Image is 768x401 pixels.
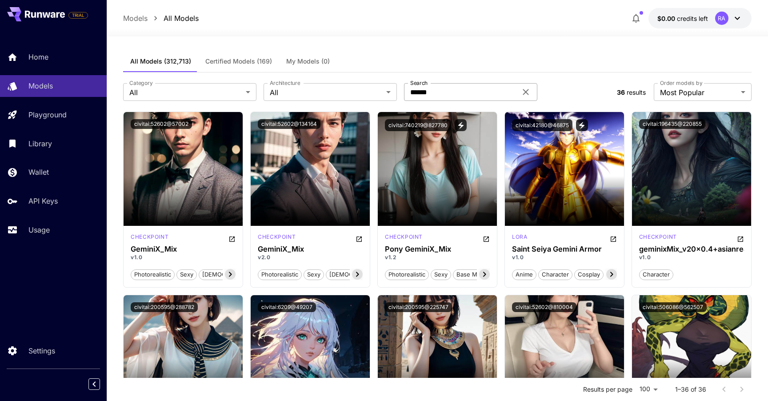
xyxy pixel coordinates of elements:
span: Add your payment card to enable full platform functionality. [68,10,88,20]
p: v1.2 [385,253,490,261]
button: $0.00RA [648,8,752,28]
button: civitai:52602@810004 [512,302,576,312]
div: SD 1.5 [639,233,677,244]
p: checkpoint [258,233,296,241]
span: character [640,270,673,279]
p: 1–36 of 36 [675,385,706,394]
p: Home [28,52,48,62]
label: Order models by [660,79,702,87]
h3: geminixMix_v20x0.4+asianrealisticSdlife_v90x0.3+magmix_v80x0.3.fp16 [639,245,744,253]
button: sexy [431,269,451,280]
iframe: Chat Widget [724,358,768,401]
button: Open in CivitAI [356,233,363,244]
p: checkpoint [385,233,423,241]
h3: Pony GeminiX_Mix [385,245,490,253]
button: photorealistic [385,269,429,280]
button: photorealistic [258,269,302,280]
span: [DEMOGRAPHIC_DATA] [199,270,270,279]
button: base model [453,269,493,280]
button: Open in CivitAI [483,233,490,244]
div: SD 1.5 [131,233,168,244]
span: photorealistic [258,270,301,279]
button: Open in CivitAI [610,233,617,244]
span: All [129,87,242,98]
span: sexy [431,270,451,279]
a: All Models [164,13,199,24]
h3: GeminiX_Mix [131,245,236,253]
button: civitai:506086@562507 [639,302,707,312]
span: [DEMOGRAPHIC_DATA] [326,270,397,279]
button: sexy [304,269,324,280]
p: API Keys [28,196,58,206]
span: credits left [677,15,708,22]
p: v1.0 [639,253,744,261]
button: photorealistic [131,269,175,280]
button: anime [512,269,536,280]
div: SD 1.5 [512,233,527,244]
span: All Models (312,713) [130,57,191,65]
div: $0.00 [657,14,708,23]
p: Wallet [28,167,49,177]
p: Playground [28,109,67,120]
p: Usage [28,225,50,235]
span: My Models (0) [286,57,330,65]
div: SD 1.5 [258,233,296,244]
span: results [627,88,646,96]
button: civitai:196435@220855 [639,119,705,129]
label: Search [410,79,428,87]
h3: Saint Seiya Gemini Armor [512,245,617,253]
span: sexy [304,270,324,279]
button: character [639,269,673,280]
p: Results per page [583,385,632,394]
span: character [539,270,572,279]
button: civitai:740219@827780 [385,119,451,131]
p: Models [28,80,53,91]
button: [DEMOGRAPHIC_DATA] [199,269,270,280]
p: v1.0 [512,253,617,261]
div: Pony [385,233,423,244]
p: Library [28,138,52,149]
span: 36 [617,88,625,96]
label: Category [129,79,153,87]
button: Open in CivitAI [737,233,744,244]
button: cosplay [574,269,604,280]
p: checkpoint [639,233,677,241]
button: Collapse sidebar [88,378,100,390]
button: character [538,269,572,280]
p: checkpoint [131,233,168,241]
h3: GeminiX_Mix [258,245,363,253]
span: sexy [177,270,196,279]
button: Open in CivitAI [228,233,236,244]
div: RA [715,12,728,25]
span: cosplay [575,270,603,279]
span: $0.00 [657,15,677,22]
p: v1.0 [131,253,236,261]
button: civitai:200595@288782 [131,302,198,312]
span: Certified Models (169) [205,57,272,65]
span: All [270,87,383,98]
span: base model [453,270,492,279]
div: Collapse sidebar [95,376,107,392]
button: View trigger words [576,119,588,131]
p: Settings [28,345,55,356]
button: civitai:52602@57002 [131,119,192,129]
button: civitai:42180@46875 [512,119,572,131]
span: TRIAL [69,12,88,19]
p: v2.0 [258,253,363,261]
span: anime [512,270,536,279]
button: civitai:6209@49207 [258,302,316,312]
nav: breadcrumb [123,13,199,24]
button: sexy [176,269,197,280]
span: photorealistic [131,270,174,279]
div: 100 [636,383,661,396]
a: Models [123,13,148,24]
span: Most Popular [660,87,737,98]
